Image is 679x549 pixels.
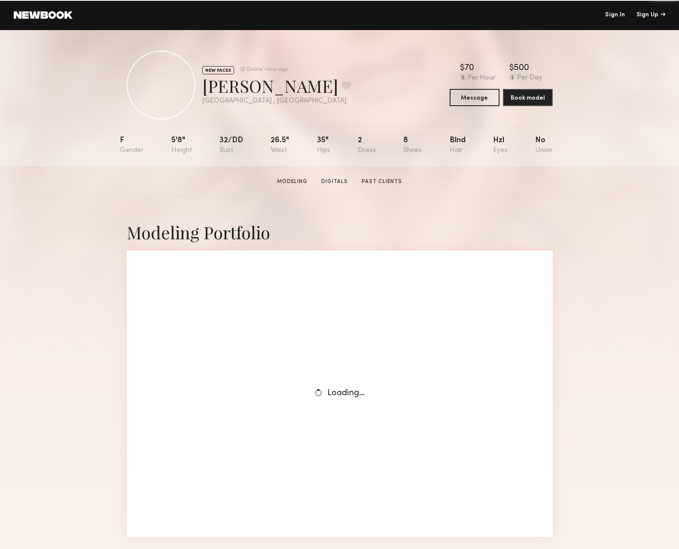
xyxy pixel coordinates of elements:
[219,137,243,154] div: 32/dd
[247,67,288,73] div: Online +1mo ago
[450,137,466,154] div: Blnd
[503,89,553,106] button: Book model
[127,221,553,244] div: Modeling Portfolio
[202,74,351,97] div: [PERSON_NAME]
[358,178,405,186] a: Past Clients
[202,98,351,105] div: [GEOGRAPHIC_DATA] , [GEOGRAPHIC_DATA]
[327,389,365,397] span: Loading…
[465,64,474,73] div: 70
[171,137,192,154] div: 5'8"
[120,137,144,154] div: F
[318,178,351,186] a: Digitals
[450,89,499,106] button: Message
[202,66,234,74] div: NEW FACES
[517,74,542,82] div: Per Day
[274,178,311,186] a: Modeling
[605,12,625,18] a: Sign In
[403,137,422,154] div: 8
[317,137,330,154] div: 35"
[636,12,665,18] div: Sign Up
[358,137,376,154] div: 2
[493,137,508,154] div: Hzl
[535,137,552,154] div: No
[460,64,465,73] div: $
[509,64,514,73] div: $
[468,74,496,82] div: Per Hour
[514,64,529,73] div: 500
[271,137,289,154] div: 26.5"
